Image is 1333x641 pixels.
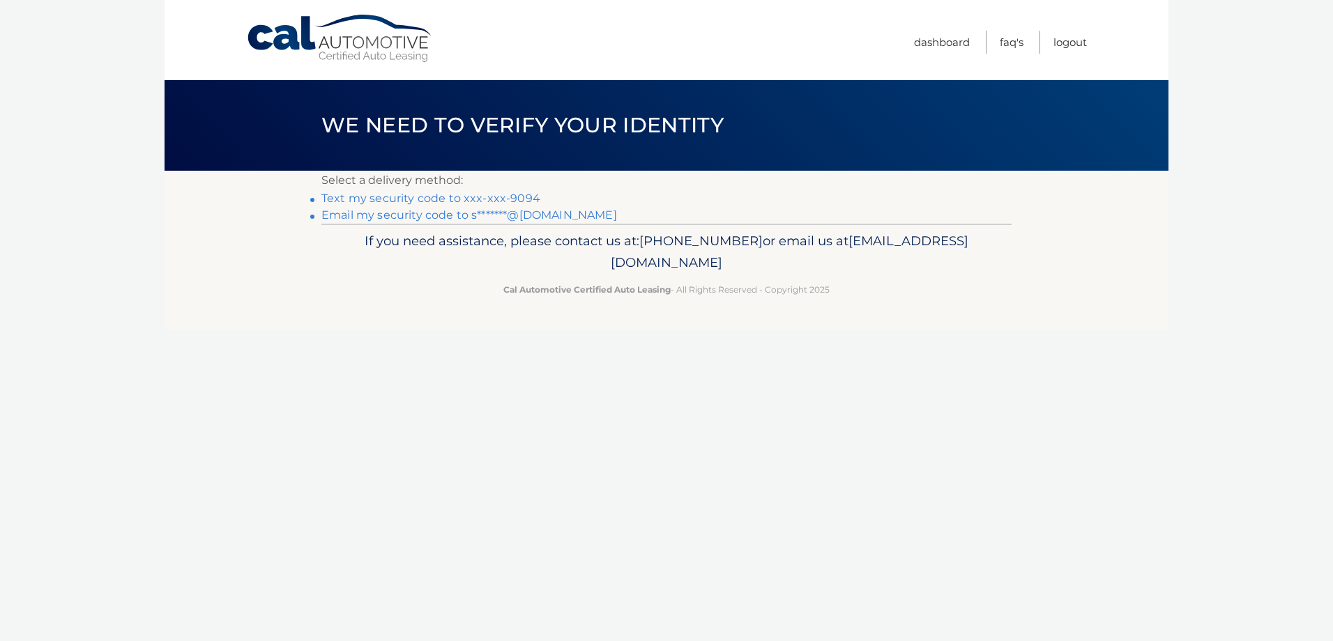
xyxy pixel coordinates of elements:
strong: Cal Automotive Certified Auto Leasing [503,284,671,295]
span: We need to verify your identity [321,112,724,138]
p: Select a delivery method: [321,171,1012,190]
p: - All Rights Reserved - Copyright 2025 [330,282,1003,297]
a: Cal Automotive [246,14,434,63]
a: Dashboard [914,31,970,54]
a: Logout [1053,31,1087,54]
a: FAQ's [1000,31,1023,54]
p: If you need assistance, please contact us at: or email us at [330,230,1003,275]
a: Email my security code to s*******@[DOMAIN_NAME] [321,208,617,222]
a: Text my security code to xxx-xxx-9094 [321,192,540,205]
span: [PHONE_NUMBER] [639,233,763,249]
